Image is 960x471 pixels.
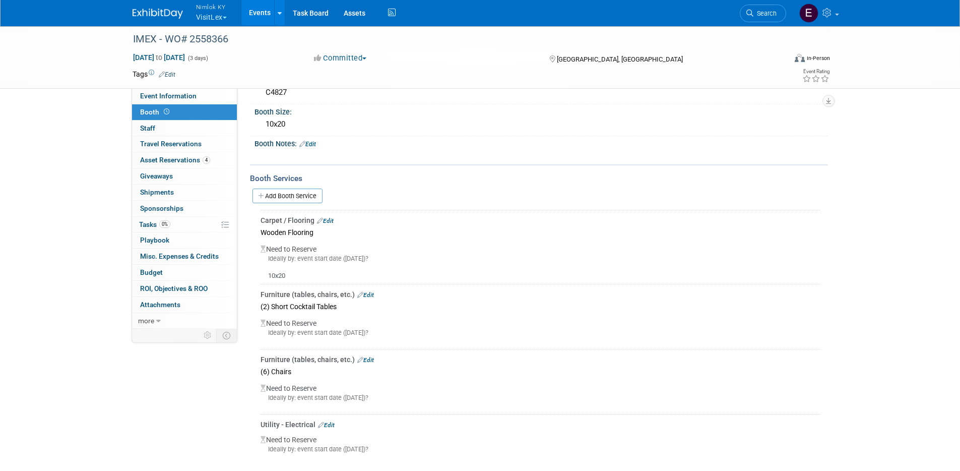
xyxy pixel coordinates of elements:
[132,265,237,280] a: Budget
[132,297,237,313] a: Attachments
[261,420,820,430] div: Utility - Electrical
[261,365,820,378] div: (6) Chairs
[261,263,820,281] div: 10x20
[140,108,171,116] span: Booth
[132,232,237,248] a: Playbook
[132,249,237,264] a: Misc. Expenses & Credits
[140,124,155,132] span: Staff
[140,140,202,148] span: Travel Reservations
[132,201,237,216] a: Sponsorships
[187,55,208,62] span: (3 days)
[261,254,820,263] div: Ideally by: event start date ([DATE])?
[261,393,820,402] div: Ideally by: event start date ([DATE])?
[252,189,323,203] a: Add Booth Service
[140,236,169,244] span: Playbook
[133,9,183,19] img: ExhibitDay
[196,2,227,12] span: Nimlok KY
[132,88,237,104] a: Event Information
[133,53,185,62] span: [DATE] [DATE]
[132,104,237,120] a: Booth
[806,54,830,62] div: In-Person
[261,225,820,239] div: Wooden Flooring
[159,71,175,78] a: Edit
[299,141,316,148] a: Edit
[799,4,818,23] img: Elizabeth Griffin
[140,204,183,212] span: Sponsorships
[140,268,163,276] span: Budget
[140,252,219,260] span: Misc. Expenses & Credits
[199,329,217,342] td: Personalize Event Tab Strip
[310,53,370,64] button: Committed
[727,52,830,68] div: Event Format
[140,172,173,180] span: Giveaways
[357,291,374,299] a: Edit
[261,215,820,225] div: Carpet / Flooring
[130,30,771,48] div: IMEX - WO# 2558366
[132,168,237,184] a: Giveaways
[261,445,820,454] div: Ideally by: event start date ([DATE])?
[140,188,174,196] span: Shipments
[132,281,237,297] a: ROI, Objectives & ROO
[216,329,237,342] td: Toggle Event Tabs
[254,104,828,117] div: Booth Size:
[140,284,208,292] span: ROI, Objectives & ROO
[132,313,237,329] a: more
[132,217,237,232] a: Tasks0%
[262,116,820,132] div: 10x20
[357,357,374,364] a: Edit
[254,136,828,149] div: Booth Notes:
[753,10,777,17] span: Search
[261,430,820,462] div: Need to Reserve
[318,422,335,429] a: Edit
[140,301,180,309] span: Attachments
[132,121,237,136] a: Staff
[162,108,171,115] span: Booth not reserved yet
[139,220,170,228] span: Tasks
[262,85,820,100] div: C4827
[159,220,170,228] span: 0%
[250,173,828,184] div: Booth Services
[261,313,820,345] div: Need to Reserve
[261,289,820,300] div: Furniture (tables, chairs, etc.)
[133,69,175,79] td: Tags
[132,185,237,200] a: Shipments
[261,355,820,365] div: Furniture (tables, chairs, etc.)
[132,136,237,152] a: Travel Reservations
[261,300,820,313] div: (2) Short Cocktail Tables
[140,156,210,164] span: Asset Reservations
[261,378,820,410] div: Need to Reserve
[795,54,805,62] img: Format-Inperson.png
[138,317,154,325] span: more
[740,5,786,22] a: Search
[802,69,829,74] div: Event Rating
[557,55,683,63] span: [GEOGRAPHIC_DATA], [GEOGRAPHIC_DATA]
[132,152,237,168] a: Asset Reservations4
[317,217,334,224] a: Edit
[261,328,820,337] div: Ideally by: event start date ([DATE])?
[154,53,164,62] span: to
[140,92,197,100] span: Event Information
[261,239,820,281] div: Need to Reserve
[203,156,210,164] span: 4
